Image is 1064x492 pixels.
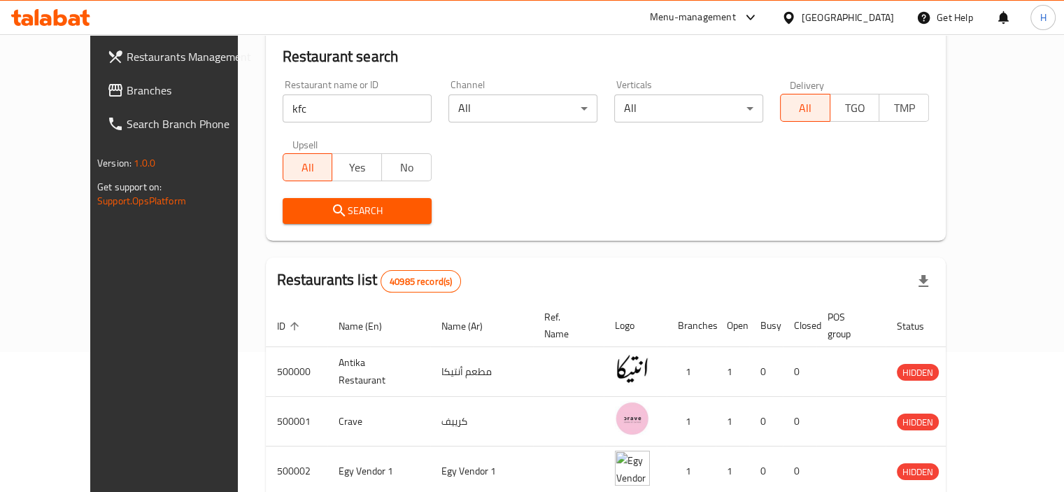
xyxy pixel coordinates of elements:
a: Restaurants Management [96,40,268,73]
td: مطعم أنتيكا [430,347,533,397]
span: Search [294,202,420,220]
button: Yes [332,153,382,181]
span: Name (Ar) [441,318,501,335]
td: 1 [667,347,716,397]
a: Search Branch Phone [96,107,268,141]
td: 0 [749,397,783,447]
h2: Restaurants list [277,269,462,293]
button: No [381,153,432,181]
span: TGO [836,98,874,118]
span: Yes [338,157,376,178]
span: Branches [127,82,257,99]
button: All [780,94,830,122]
span: TMP [885,98,923,118]
span: Ref. Name [544,309,587,342]
td: Crave [327,397,430,447]
td: 500000 [266,347,327,397]
h2: Restaurant search [283,46,929,67]
button: TMP [879,94,929,122]
span: Status [897,318,942,335]
img: Antika Restaurant [615,351,650,386]
div: Export file [907,265,940,298]
span: 1.0.0 [134,154,155,172]
span: HIDDEN [897,365,939,381]
button: TGO [830,94,880,122]
div: All [448,94,597,122]
th: Open [716,304,749,347]
input: Search for restaurant name or ID.. [283,94,432,122]
div: Menu-management [650,9,736,26]
a: Branches [96,73,268,107]
span: H [1040,10,1046,25]
th: Logo [604,304,667,347]
td: 0 [783,347,816,397]
span: All [786,98,825,118]
td: 0 [749,347,783,397]
span: Search Branch Phone [127,115,257,132]
span: HIDDEN [897,414,939,430]
td: 1 [716,397,749,447]
div: All [614,94,763,122]
td: 1 [667,397,716,447]
button: Search [283,198,432,224]
span: Version: [97,154,132,172]
span: All [289,157,327,178]
div: HIDDEN [897,463,939,480]
td: كرييف [430,397,533,447]
button: All [283,153,333,181]
span: 40985 record(s) [381,275,460,288]
img: Egy Vendor 1 [615,451,650,486]
th: Branches [667,304,716,347]
span: POS group [828,309,869,342]
div: [GEOGRAPHIC_DATA] [802,10,894,25]
td: 500001 [266,397,327,447]
td: 0 [783,397,816,447]
th: Busy [749,304,783,347]
label: Upsell [292,139,318,149]
td: Antika Restaurant [327,347,430,397]
td: 1 [716,347,749,397]
span: ID [277,318,304,335]
span: HIDDEN [897,464,939,480]
span: Restaurants Management [127,48,257,65]
span: Name (En) [339,318,400,335]
span: No [388,157,426,178]
div: HIDDEN [897,414,939,430]
a: Support.OpsPlatform [97,192,186,210]
img: Crave [615,401,650,436]
label: Delivery [790,80,825,90]
span: Get support on: [97,178,162,196]
th: Closed [783,304,816,347]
